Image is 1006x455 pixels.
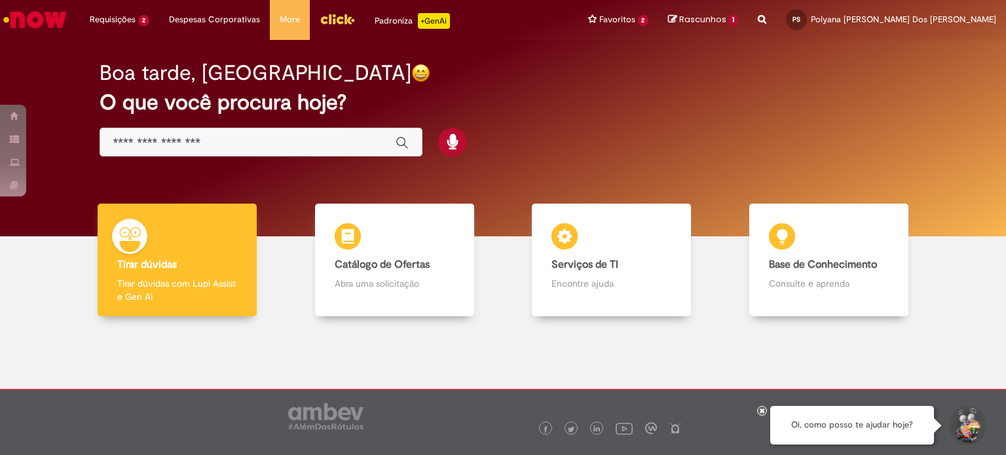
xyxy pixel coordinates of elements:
[280,13,300,26] span: More
[645,422,657,434] img: logo_footer_workplace.png
[728,14,738,26] span: 1
[335,277,455,290] p: Abra uma solicitação
[169,13,260,26] span: Despesas Corporativas
[418,13,450,29] p: +GenAi
[503,204,720,317] a: Serviços de TI Encontre ajuda
[375,13,450,29] div: Padroniza
[551,258,618,271] b: Serviços de TI
[69,204,286,317] a: Tirar dúvidas Tirar dúvidas com Lupi Assist e Gen Ai
[669,422,681,434] img: logo_footer_naosei.png
[411,64,430,82] img: happy-face.png
[286,204,504,317] a: Catálogo de Ofertas Abra uma solicitação
[568,426,574,433] img: logo_footer_twitter.png
[542,426,549,433] img: logo_footer_facebook.png
[551,277,671,290] p: Encontre ajuda
[100,62,411,84] h2: Boa tarde, [GEOGRAPHIC_DATA]
[811,14,996,25] span: Polyana [PERSON_NAME] Dos [PERSON_NAME]
[769,258,877,271] b: Base de Conhecimento
[335,258,430,271] b: Catálogo de Ofertas
[117,258,177,271] b: Tirar dúvidas
[599,13,635,26] span: Favoritos
[100,91,907,114] h2: O que você procura hoje?
[1,7,69,33] img: ServiceNow
[769,277,889,290] p: Consulte e aprenda
[593,426,600,433] img: logo_footer_linkedin.png
[320,9,355,29] img: click_logo_yellow_360x200.png
[679,13,726,26] span: Rascunhos
[638,15,649,26] span: 2
[616,420,633,437] img: logo_footer_youtube.png
[90,13,136,26] span: Requisições
[138,15,149,26] span: 2
[770,406,934,445] div: Oi, como posso te ajudar hoje?
[668,14,738,26] a: Rascunhos
[947,406,986,445] button: Iniciar Conversa de Suporte
[720,204,938,317] a: Base de Conhecimento Consulte e aprenda
[792,15,800,24] span: PS
[117,277,237,303] p: Tirar dúvidas com Lupi Assist e Gen Ai
[288,403,363,429] img: logo_footer_ambev_rotulo_gray.png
